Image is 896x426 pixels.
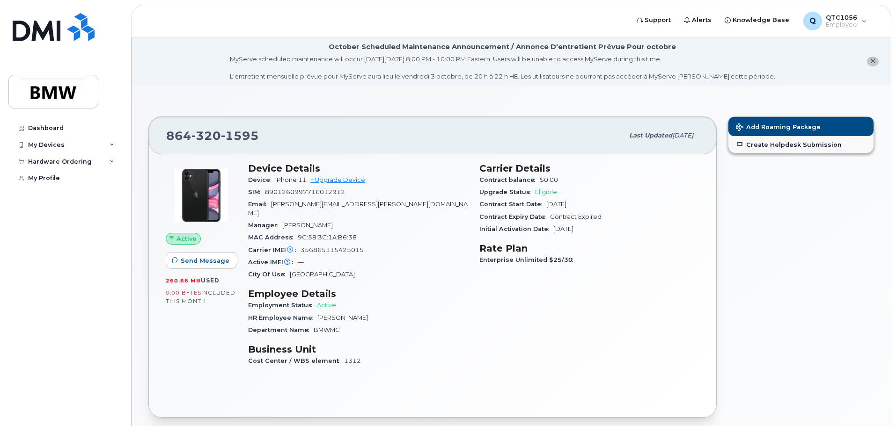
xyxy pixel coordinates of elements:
button: close notification [867,57,879,66]
span: SIM [248,188,265,195]
span: 8901260997716012912 [265,188,345,195]
span: City Of Use [248,271,290,278]
span: Send Message [181,256,229,265]
span: $0.00 [540,176,558,183]
span: Enterprise Unlimited $25/30 [479,256,578,263]
span: 9C:58:3C:1A:B6:38 [298,234,357,241]
a: Create Helpdesk Submission [728,136,874,153]
h3: Rate Plan [479,243,699,254]
span: Employment Status [248,302,317,309]
h3: Employee Details [248,288,468,299]
h3: Business Unit [248,344,468,355]
span: iPhone 11 [275,176,307,183]
span: [DATE] [546,201,566,208]
span: Department Name [248,326,314,333]
span: 0.00 Bytes [166,289,201,296]
div: October Scheduled Maintenance Announcement / Annonce D'entretient Prévue Pour octobre [329,42,676,52]
button: Add Roaming Package [728,117,874,136]
span: Contract Expiry Date [479,213,550,220]
span: [PERSON_NAME] [282,222,333,229]
span: Active IMEI [248,259,298,266]
span: [DATE] [553,225,573,232]
span: — [298,259,304,266]
span: 356865115425015 [301,246,364,253]
span: MAC Address [248,234,298,241]
span: BMWMC [314,326,340,333]
span: 1312 [344,357,361,364]
span: Initial Activation Date [479,225,553,232]
span: 864 [166,129,259,143]
span: Contract balance [479,176,540,183]
span: [DATE] [672,132,693,139]
span: Contract Start Date [479,201,546,208]
img: iPhone_11.jpg [173,167,229,224]
h3: Carrier Details [479,163,699,174]
span: 1595 [221,129,259,143]
span: Cost Center / WBS element [248,357,344,364]
span: Upgrade Status [479,188,535,195]
span: included this month [166,289,235,304]
span: [PERSON_NAME] [317,314,368,321]
span: Last updated [629,132,672,139]
span: 320 [191,129,221,143]
h3: Device Details [248,163,468,174]
span: Contract Expired [550,213,602,220]
span: Carrier IMEI [248,246,301,253]
span: [PERSON_NAME][EMAIL_ADDRESS][PERSON_NAME][DOMAIN_NAME] [248,201,468,216]
span: used [201,277,220,284]
span: Active [176,234,197,243]
span: Manager [248,222,282,229]
span: HR Employee Name [248,314,317,321]
a: + Upgrade Device [310,176,365,183]
span: Device [248,176,275,183]
span: 260.66 MB [166,277,201,284]
span: Add Roaming Package [736,123,821,132]
span: Eligible [535,188,557,195]
span: Active [317,302,336,309]
div: MyServe scheduled maintenance will occur [DATE][DATE] 8:00 PM - 10:00 PM Eastern. Users will be u... [230,55,775,81]
iframe: Messenger Launcher [855,385,889,419]
span: [GEOGRAPHIC_DATA] [290,271,355,278]
button: Send Message [166,252,237,269]
span: Email [248,201,271,208]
